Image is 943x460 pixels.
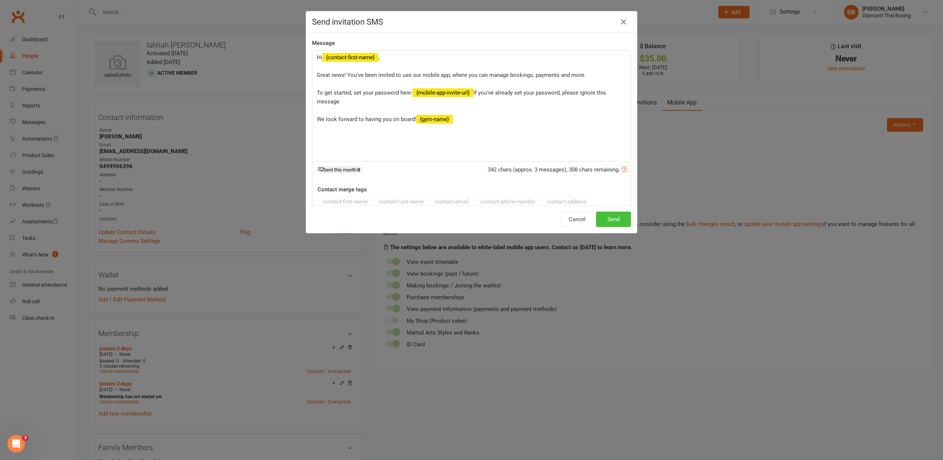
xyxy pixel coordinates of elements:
[312,39,335,47] label: Message
[7,435,25,453] iframe: Intercom live chat
[357,167,360,173] strong: 0
[596,212,631,227] button: Send
[560,212,594,227] button: Cancel
[317,54,586,96] span: , Great news! You've been invited to use our mobile app, where you can manage bookings, payments ...
[316,166,362,173] div: Sent this month:
[488,165,627,174] div: 342 chars (approx. 3 messages), 308 chars remaining.
[22,435,28,441] span: 3
[318,185,367,194] label: Contact merge tags
[317,54,322,61] span: Hi
[312,17,631,26] h4: Send invitation SMS
[618,16,630,28] button: Close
